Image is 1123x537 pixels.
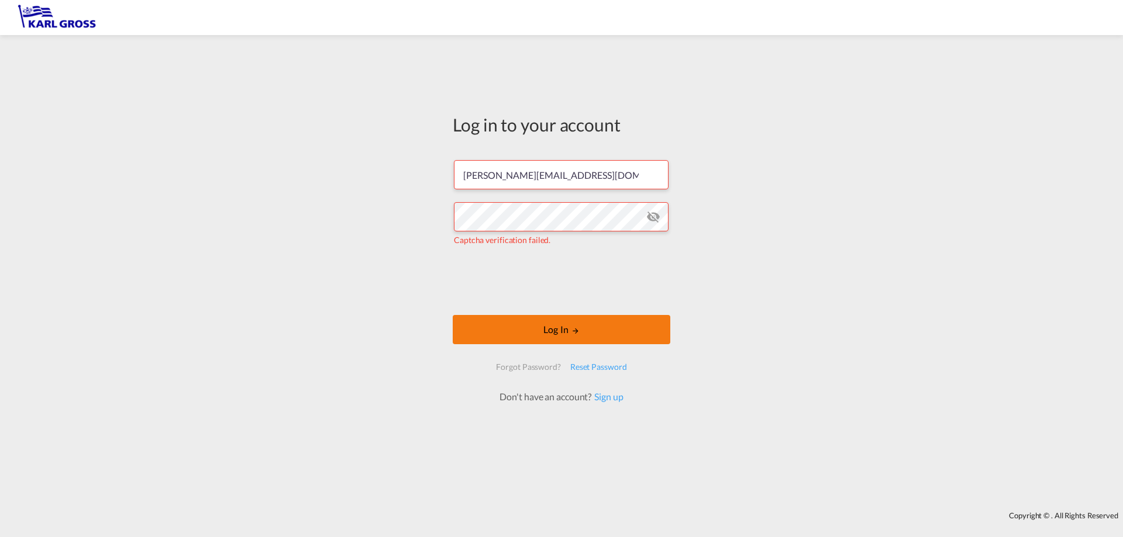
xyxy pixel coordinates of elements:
span: Captcha verification failed. [454,235,550,245]
a: Sign up [591,391,623,402]
button: LOGIN [453,315,670,344]
md-icon: icon-eye-off [646,210,660,224]
div: Don't have an account? [487,390,636,403]
img: 3269c73066d711f095e541db4db89301.png [18,5,97,31]
iframe: reCAPTCHA [473,258,650,303]
div: Forgot Password? [491,356,565,377]
div: Log in to your account [453,112,670,137]
input: Enter email/phone number [454,160,669,189]
div: Reset Password [566,356,632,377]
